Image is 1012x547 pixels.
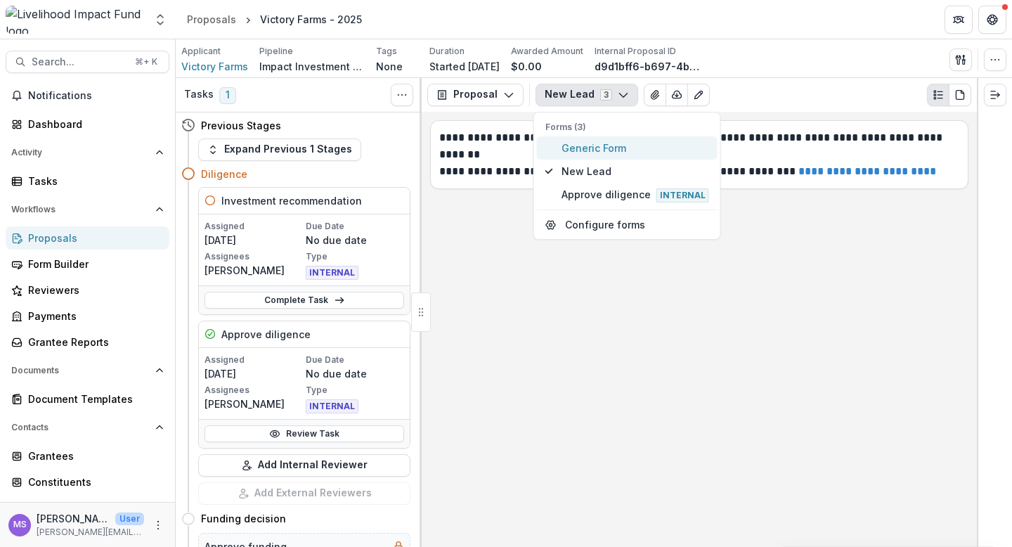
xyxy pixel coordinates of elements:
[511,45,583,58] p: Awarded Amount
[205,425,404,442] a: Review Task
[978,6,1006,34] button: Get Help
[511,59,542,74] p: $0.00
[28,174,158,188] div: Tasks
[28,117,158,131] div: Dashboard
[28,449,158,463] div: Grantees
[181,9,368,30] nav: breadcrumb
[6,416,169,439] button: Open Contacts
[306,250,404,263] p: Type
[187,12,236,27] div: Proposals
[201,167,247,181] h4: Diligence
[221,327,311,342] h5: Approve diligence
[37,511,110,526] p: [PERSON_NAME]
[198,454,410,477] button: Add Internal Reviewer
[6,112,169,136] a: Dashboard
[181,9,242,30] a: Proposals
[6,304,169,328] a: Payments
[376,59,403,74] p: None
[219,87,236,104] span: 1
[201,511,286,526] h4: Funding decision
[13,520,27,529] div: Monica Swai
[260,12,362,27] div: Victory Farms - 2025
[562,187,709,202] span: Approve diligence
[391,84,413,106] button: Toggle View Cancelled Tasks
[306,354,404,366] p: Due Date
[6,387,169,411] a: Document Templates
[205,292,404,309] a: Complete Task
[644,84,666,106] button: View Attached Files
[306,384,404,397] p: Type
[11,148,150,157] span: Activity
[28,392,158,406] div: Document Templates
[205,263,303,278] p: [PERSON_NAME]
[6,198,169,221] button: Open Workflows
[28,475,158,489] div: Constituents
[11,366,150,375] span: Documents
[32,56,126,68] span: Search...
[6,496,169,520] a: Communications
[221,193,362,208] h5: Investment recommendation
[132,54,160,70] div: ⌘ + K
[205,384,303,397] p: Assignees
[198,482,410,505] button: Add External Reviewers
[115,513,144,525] p: User
[28,90,164,102] span: Notifications
[150,517,167,534] button: More
[198,139,361,161] button: Expand Previous 1 Stages
[181,45,221,58] p: Applicant
[949,84,971,106] button: PDF view
[205,250,303,263] p: Assignees
[6,278,169,302] a: Reviewers
[28,283,158,297] div: Reviewers
[28,231,158,245] div: Proposals
[595,59,700,74] p: d9d1bff6-b697-4b17-99e0-590723a104c5
[306,220,404,233] p: Due Date
[984,84,1006,106] button: Expand right
[6,252,169,276] a: Form Builder
[28,335,158,349] div: Grantee Reports
[184,89,214,101] h3: Tasks
[6,51,169,73] button: Search...
[562,164,709,179] span: New Lead
[595,45,676,58] p: Internal Proposal ID
[11,205,150,214] span: Workflows
[6,359,169,382] button: Open Documents
[687,84,710,106] button: Edit as form
[306,366,404,381] p: No due date
[536,84,638,106] button: New Lead3
[205,366,303,381] p: [DATE]
[562,141,709,155] span: Generic Form
[205,220,303,233] p: Assigned
[28,309,158,323] div: Payments
[28,257,158,271] div: Form Builder
[6,141,169,164] button: Open Activity
[945,6,973,34] button: Partners
[201,118,281,133] h4: Previous Stages
[205,397,303,411] p: [PERSON_NAME]
[205,354,303,366] p: Assigned
[6,6,145,34] img: Livelihood Impact Fund logo
[306,266,358,280] span: INTERNAL
[6,330,169,354] a: Grantee Reports
[6,470,169,494] a: Constituents
[927,84,949,106] button: Plaintext view
[545,121,709,134] p: Forms (3)
[6,444,169,468] a: Grantees
[429,59,500,74] p: Started [DATE]
[181,59,248,74] a: Victory Farms
[656,188,709,202] span: Internal
[28,501,158,515] div: Communications
[6,84,169,107] button: Notifications
[259,59,365,74] p: Impact Investment & Riziki Pipeline
[429,45,465,58] p: Duration
[11,423,150,432] span: Contacts
[6,226,169,250] a: Proposals
[427,84,524,106] button: Proposal
[306,399,358,413] span: INTERNAL
[6,169,169,193] a: Tasks
[37,526,144,539] p: [PERSON_NAME][EMAIL_ADDRESS][DOMAIN_NAME]
[205,233,303,247] p: [DATE]
[150,6,170,34] button: Open entity switcher
[259,45,293,58] p: Pipeline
